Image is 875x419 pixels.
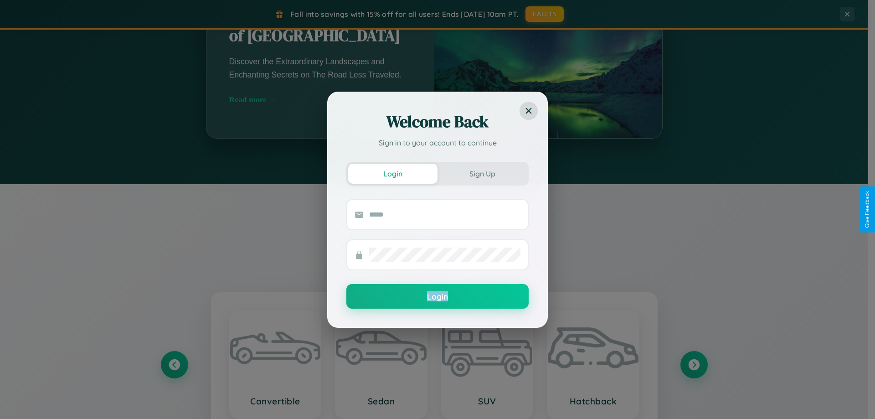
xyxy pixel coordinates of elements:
button: Login [348,164,437,184]
p: Sign in to your account to continue [346,137,529,148]
h2: Welcome Back [346,111,529,133]
div: Give Feedback [864,191,870,228]
button: Sign Up [437,164,527,184]
button: Login [346,284,529,309]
